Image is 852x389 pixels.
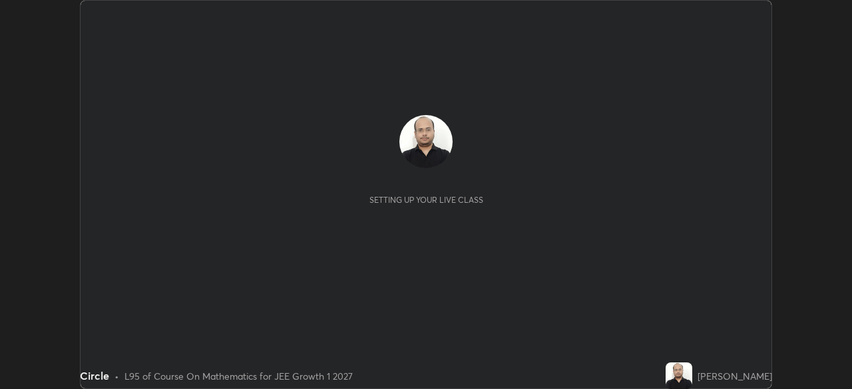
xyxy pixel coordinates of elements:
[399,115,453,168] img: 83f50dee00534478af7b78a8c624c472.jpg
[369,195,483,205] div: Setting up your live class
[114,369,119,383] div: •
[666,362,692,389] img: 83f50dee00534478af7b78a8c624c472.jpg
[124,369,353,383] div: L95 of Course On Mathematics for JEE Growth 1 2027
[698,369,772,383] div: [PERSON_NAME]
[80,368,109,384] div: Circle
